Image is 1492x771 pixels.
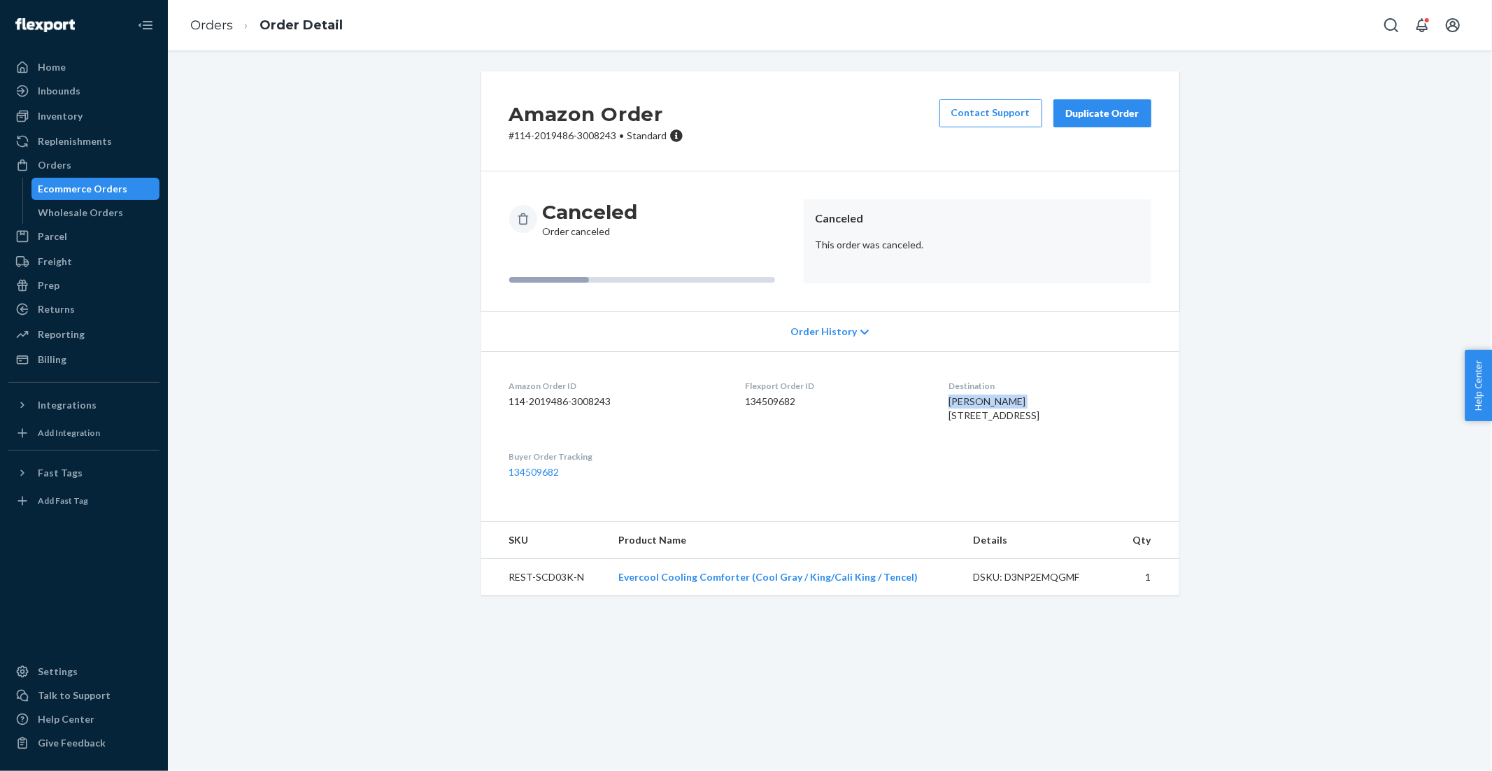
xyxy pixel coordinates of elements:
dt: Amazon Order ID [509,380,723,392]
th: SKU [481,522,608,559]
a: Settings [8,660,159,683]
div: Talk to Support [38,688,111,702]
td: REST-SCD03K-N [481,559,608,596]
a: Add Integration [8,422,159,444]
a: Contact Support [939,99,1042,127]
div: Reporting [38,327,85,341]
a: Evercool Cooling Comforter (Cool Gray / King/Cali King / Tencel) [618,571,918,583]
span: • [620,129,625,141]
div: Orders [38,158,71,172]
th: Product Name [607,522,962,559]
div: Parcel [38,229,67,243]
p: # 114-2019486-3008243 [509,129,683,143]
img: Flexport logo [15,18,75,32]
div: Wholesale Orders [38,206,124,220]
button: Open notifications [1408,11,1436,39]
p: This order was canceled. [815,238,1140,252]
button: Integrations [8,394,159,416]
div: Fast Tags [38,466,83,480]
a: Replenishments [8,130,159,153]
h3: Canceled [543,199,638,225]
a: Inbounds [8,80,159,102]
div: Integrations [38,398,97,412]
a: 134509682 [509,466,560,478]
a: Returns [8,298,159,320]
button: Give Feedback [8,732,159,754]
ol: breadcrumbs [179,5,354,46]
div: Ecommerce Orders [38,182,128,196]
div: Give Feedback [38,736,106,750]
a: Add Fast Tag [8,490,159,512]
a: Ecommerce Orders [31,178,160,200]
div: Freight [38,255,72,269]
dt: Buyer Order Tracking [509,451,723,462]
div: Add Integration [38,427,100,439]
dd: 114-2019486-3008243 [509,395,723,409]
button: Open account menu [1439,11,1467,39]
a: Home [8,56,159,78]
button: Help Center [1465,350,1492,421]
dt: Destination [949,380,1151,392]
header: Canceled [815,211,1140,227]
td: 1 [1116,559,1179,596]
span: Order History [790,325,857,339]
h2: Amazon Order [509,99,683,129]
a: Parcel [8,225,159,248]
a: Talk to Support [8,684,159,707]
a: Orders [8,154,159,176]
a: Prep [8,274,159,297]
div: Home [38,60,66,74]
div: Billing [38,353,66,367]
dd: 134509682 [745,395,926,409]
button: Close Navigation [132,11,159,39]
dt: Flexport Order ID [745,380,926,392]
a: Orders [190,17,233,33]
button: Open Search Box [1377,11,1405,39]
div: Add Fast Tag [38,495,88,507]
div: Returns [38,302,75,316]
div: Duplicate Order [1065,106,1139,120]
a: Wholesale Orders [31,201,160,224]
div: Settings [38,665,78,679]
a: Reporting [8,323,159,346]
a: Billing [8,348,159,371]
button: Duplicate Order [1053,99,1151,127]
a: Help Center [8,708,159,730]
div: DSKU: D3NP2EMQGMF [974,570,1105,584]
div: Order canceled [543,199,638,239]
div: Replenishments [38,134,112,148]
span: [PERSON_NAME] [STREET_ADDRESS] [949,395,1039,421]
div: Help Center [38,712,94,726]
a: Order Detail [260,17,343,33]
th: Qty [1116,522,1179,559]
a: Freight [8,250,159,273]
span: Standard [627,129,667,141]
div: Inbounds [38,84,80,98]
th: Details [962,522,1116,559]
div: Prep [38,278,59,292]
button: Fast Tags [8,462,159,484]
div: Inventory [38,109,83,123]
a: Inventory [8,105,159,127]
